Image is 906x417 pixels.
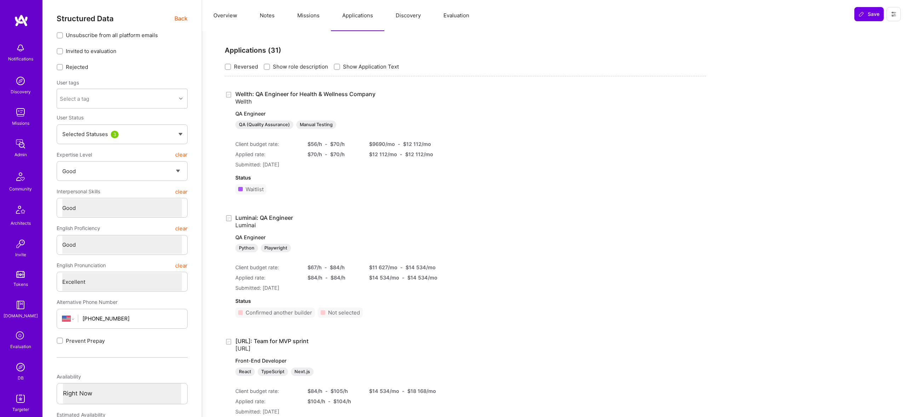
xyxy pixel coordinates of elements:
div: $ 104 /h [308,398,325,405]
div: - [398,140,400,148]
div: DB [18,374,24,382]
span: Alternative Phone Number [57,299,117,305]
div: Discovery [11,88,31,95]
span: Expertise Level [57,148,92,161]
div: Client budget rate: [235,140,299,148]
div: $ 14 534 /mo [369,274,399,281]
img: caret [178,133,183,136]
div: $ 11 627 /mo [369,264,397,271]
div: Submitted: [DATE] [235,284,422,292]
a: Luminai: QA EngineerLuminaiQA EngineerPythonPlaywright [235,214,422,253]
img: discovery [13,74,28,88]
div: $ 14 534 /mo [406,264,436,271]
div: Status [235,297,422,305]
div: $ 70 /h [330,151,345,158]
div: - [325,151,327,158]
label: User tags [57,79,79,86]
span: Luminai [235,222,256,229]
span: Back [174,14,188,23]
button: clear [175,259,188,272]
a: [URL]: Team for MVP sprint[URL]Front-End DeveloperReactTypeScriptNext.js [235,337,422,376]
div: $ 84 /h [330,264,345,271]
div: Next.js [291,368,314,376]
div: Waitlist [246,186,264,193]
div: Client budget rate: [235,387,299,395]
div: $ 70 /h [330,140,345,148]
div: Availability [57,370,188,383]
div: Status [235,174,422,181]
i: icon Chevron [179,97,183,100]
span: Rejected [66,63,88,71]
p: QA Engineer [235,110,422,117]
span: [URL] [235,345,251,352]
div: Confirmed another builder [246,309,312,316]
i: icon Application [225,338,233,346]
span: Structured Data [57,14,114,23]
div: $ 12 112 /mo [369,151,397,158]
div: Created [225,90,235,99]
div: $ 12 112 /mo [405,151,433,158]
div: $ 70 /h [308,151,322,158]
div: 3 [111,131,119,138]
button: clear [175,185,188,198]
div: Playwright [261,244,291,252]
div: Applied rate: [235,398,299,405]
span: User Status [57,114,84,121]
div: $ 56 /h [308,140,322,148]
div: $ 84 /h [331,274,345,281]
div: Created [225,337,235,346]
span: Prevent Prepay [66,337,105,345]
img: Skill Targeter [13,392,28,406]
img: Invite [13,237,28,251]
img: tokens [16,271,25,278]
div: Created [225,214,235,222]
div: Not selected [328,309,360,316]
div: Applied rate: [235,151,299,158]
div: Missions [12,119,29,127]
div: Invite [15,251,26,258]
div: Evaluation [10,343,31,350]
div: Tokens [13,281,28,288]
div: Notifications [8,55,33,63]
div: $ 84 /h [308,387,322,395]
span: English Proficiency [57,222,100,235]
div: $ 12 112 /mo [403,140,431,148]
img: Architects [12,202,29,219]
p: QA Engineer [235,234,422,241]
div: TypeScript [258,368,288,376]
i: icon Application [225,91,233,99]
button: clear [175,148,188,161]
div: - [325,387,328,395]
div: $ 14 534 /mo [369,387,399,395]
div: - [400,264,403,271]
div: Community [9,185,32,193]
p: Front-End Developer [235,357,422,364]
button: clear [175,222,188,235]
span: Interpersonal Skills [57,185,100,198]
span: English Pronunciation [57,259,106,272]
span: Invited to evaluation [66,47,116,55]
div: - [328,398,331,405]
div: - [325,140,327,148]
button: Save [854,7,884,21]
i: icon Application [225,214,233,222]
div: - [402,387,405,395]
div: Applied rate: [235,274,299,281]
img: teamwork [13,105,28,119]
div: $ 14 534 /mo [407,274,437,281]
img: admin teamwork [13,137,28,151]
div: - [400,151,402,158]
input: +1 (000) 000-0000 [82,310,182,328]
span: Save [859,11,879,18]
div: $ 67 /h [308,264,322,271]
div: QA (Quality Assurance) [235,121,293,129]
div: $ 104 /h [333,398,351,405]
div: $ 9690 /mo [369,140,395,148]
div: React [235,368,255,376]
div: Manual Testing [296,121,336,129]
span: Show role description [273,63,328,70]
span: Unsubscribe from all platform emails [66,31,158,39]
div: Submitted: [DATE] [235,161,422,168]
span: Wellth [235,98,252,105]
div: Python [235,244,258,252]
